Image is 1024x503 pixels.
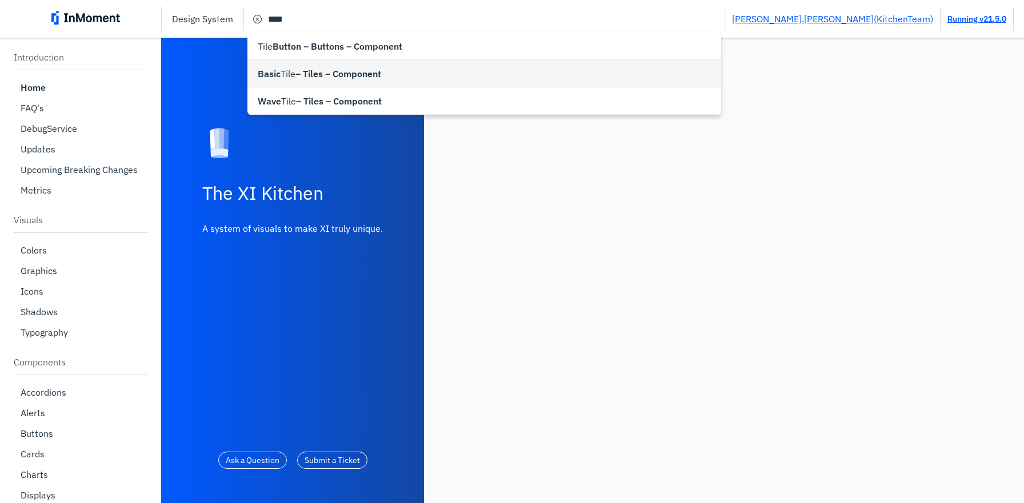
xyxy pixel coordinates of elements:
p: Alerts [21,407,45,419]
pre: Submit a Ticket [305,456,360,465]
p: Graphics [21,265,57,276]
div: cancel icon [251,12,265,26]
p: Charts [21,469,48,480]
img: inmoment_main_full_color [51,11,120,25]
p: DebugService [21,123,77,134]
img: kitchen [202,127,237,161]
p: Cards [21,448,45,460]
span: Wave [258,94,281,108]
p: Accordions [21,387,66,398]
p: FAQ's [21,102,44,114]
p: Displays [21,489,55,501]
span: Basic [258,67,281,81]
p: Design System [172,13,233,25]
p: Metrics [21,184,51,196]
p: Icons [21,285,43,297]
button: Ask a Question [218,452,287,469]
p: Colors [21,244,47,256]
span: Button – Buttons – Component [273,39,402,53]
p: Buttons [21,428,53,439]
p: Visuals [14,214,147,226]
span: Tile [281,67,295,81]
p: Typography [21,327,68,338]
span: Tile [281,94,296,108]
p: Updates [21,143,55,155]
p: Shadows [21,306,58,317]
p: A system of visuals to make XI truly unique. [202,223,383,234]
a: [PERSON_NAME].[PERSON_NAME](KitchenTeam) [732,13,933,25]
h2: The XI Kitchen [202,182,383,206]
span: Tile [258,39,273,53]
pre: Ask a Question [226,456,279,465]
p: Upcoming Breaking Changes [21,164,138,175]
span: cancel circle icon [251,12,265,26]
span: – Tiles – Component [296,94,382,108]
p: Components [14,356,147,368]
input: Search [244,9,725,29]
b: Home [21,82,46,93]
span: – Tiles – Component [295,67,381,81]
a: Running v21.5.0 [947,14,1006,24]
button: Submit a Ticket [297,452,367,469]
